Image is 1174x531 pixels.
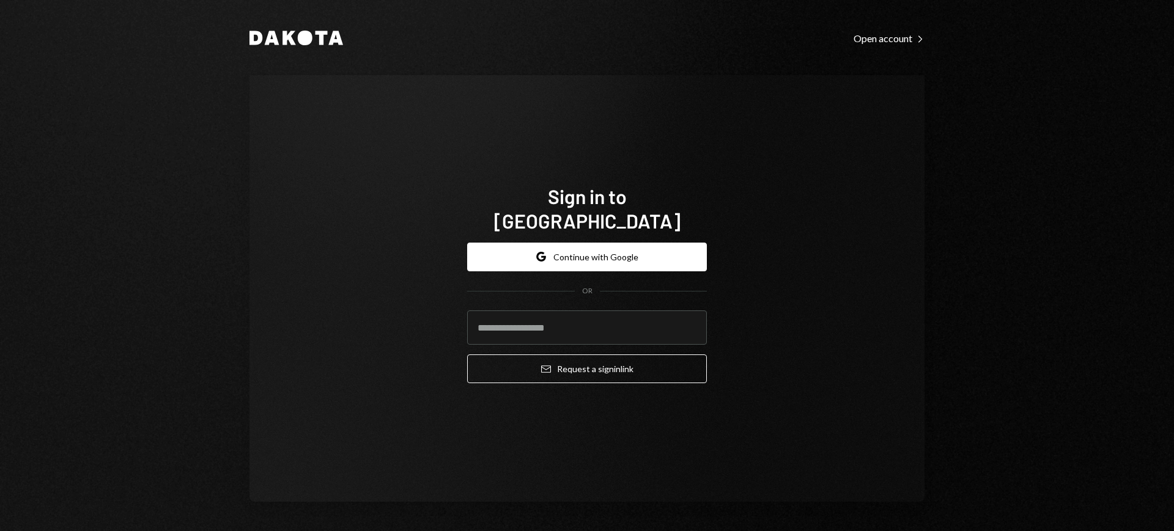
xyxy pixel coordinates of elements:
div: Open account [854,32,925,45]
div: OR [582,286,593,296]
a: Open account [854,31,925,45]
h1: Sign in to [GEOGRAPHIC_DATA] [467,184,707,233]
button: Continue with Google [467,243,707,271]
button: Request a signinlink [467,354,707,383]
